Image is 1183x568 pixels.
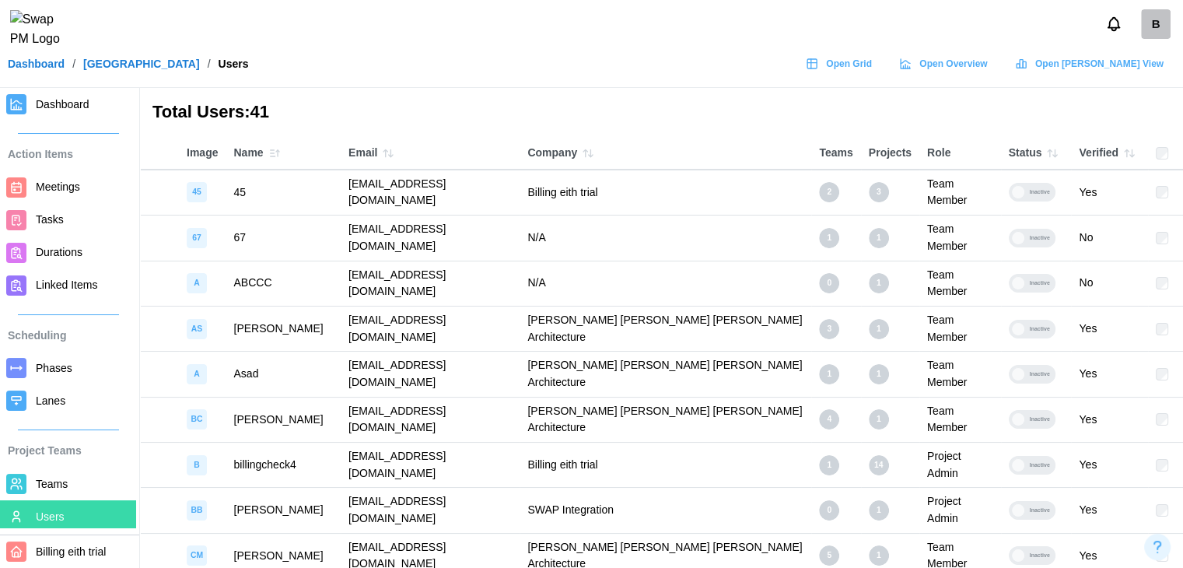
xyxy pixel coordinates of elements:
a: Dashboard [8,58,65,69]
div: [PERSON_NAME] [233,412,323,429]
div: Project Admin [927,448,993,482]
td: [PERSON_NAME] [PERSON_NAME] [PERSON_NAME] Architecture [520,306,811,351]
td: N/A [520,216,811,261]
div: Users [219,58,249,69]
span: Tasks [36,213,64,226]
a: billingcheck4 [1141,9,1171,39]
span: Linked Items [36,279,97,291]
div: / [72,58,75,69]
td: No [1071,216,1148,261]
div: 1 [819,228,839,248]
div: Teams [819,145,852,162]
div: Name [233,142,333,164]
div: image [187,273,207,293]
a: [GEOGRAPHIC_DATA] [83,58,200,69]
div: Role [927,145,993,162]
img: Swap PM Logo [10,10,73,49]
div: 3 [819,319,839,339]
div: 45 [233,184,246,202]
div: image [187,409,207,430]
div: 0 [819,500,839,521]
td: Yes [1071,488,1148,533]
td: [EMAIL_ADDRESS][DOMAIN_NAME] [341,216,520,261]
div: image [187,228,207,248]
div: [PERSON_NAME] [233,321,323,338]
div: 1 [869,500,889,521]
div: Team Member [927,403,993,437]
td: [EMAIL_ADDRESS][DOMAIN_NAME] [341,170,520,215]
div: 3 [869,182,889,202]
span: Meetings [36,181,80,193]
div: 1 [869,319,889,339]
div: Team Member [927,312,993,345]
td: No [1071,261,1148,306]
div: 4 [819,409,839,430]
td: Yes [1071,443,1148,488]
td: SWAP Integration [520,488,811,533]
div: 1 [869,273,889,293]
button: Notifications [1101,11,1127,37]
td: Yes [1071,397,1148,442]
td: Yes [1071,170,1148,215]
div: / [208,58,211,69]
div: image [187,455,207,475]
div: Image [187,145,218,162]
span: Lanes [36,394,65,407]
td: [EMAIL_ADDRESS][DOMAIN_NAME] [341,306,520,351]
td: [EMAIL_ADDRESS][DOMAIN_NAME] [341,397,520,442]
div: 67 [233,230,246,247]
div: ABCCC [233,275,271,292]
td: N/A [520,261,811,306]
td: Yes [1071,306,1148,351]
div: 1 [819,455,839,475]
span: Durations [36,246,82,258]
div: Email [348,142,512,164]
div: image [187,545,207,566]
div: Verified [1079,142,1140,164]
div: Team Member [927,267,993,300]
div: 0 [819,273,839,293]
div: 1 [869,364,889,384]
a: Open [PERSON_NAME] View [1007,52,1175,75]
td: [EMAIL_ADDRESS][DOMAIN_NAME] [341,443,520,488]
div: 2 [819,182,839,202]
div: 1 [869,228,889,248]
td: [EMAIL_ADDRESS][DOMAIN_NAME] [341,488,520,533]
span: Open [PERSON_NAME] View [1035,53,1164,75]
div: [PERSON_NAME] [233,502,323,519]
td: [PERSON_NAME] [PERSON_NAME] [PERSON_NAME] Architecture [520,352,811,397]
span: Billing eith trial [36,545,106,558]
td: Yes [1071,352,1148,397]
td: [EMAIL_ADDRESS][DOMAIN_NAME] [341,261,520,306]
div: billingcheck4 [233,457,296,474]
div: Team Member [927,176,993,209]
div: Status [1009,142,1064,164]
td: [EMAIL_ADDRESS][DOMAIN_NAME] [341,352,520,397]
span: Open Grid [826,53,872,75]
div: image [187,182,207,202]
div: 14 [869,455,889,475]
h3: Total Users: 41 [152,100,269,124]
div: Project Admin [927,493,993,527]
span: Teams [36,478,68,490]
div: image [187,364,207,384]
div: [PERSON_NAME] [233,548,323,565]
div: 1 [869,545,889,566]
span: Phases [36,362,72,374]
span: Open Overview [919,53,987,75]
span: Dashboard [36,98,89,110]
div: Projects [869,145,912,162]
td: Billing eith trial [520,170,811,215]
td: [PERSON_NAME] [PERSON_NAME] [PERSON_NAME] Architecture [520,397,811,442]
div: 1 [869,409,889,430]
a: Open Overview [891,52,999,75]
div: Team Member [927,221,993,254]
div: B [1141,9,1171,39]
div: Team Member [927,357,993,391]
a: Open Grid [798,52,884,75]
div: image [187,500,207,521]
div: 1 [819,364,839,384]
div: Company [527,142,803,164]
div: Asad [233,366,258,383]
span: Users [36,510,65,523]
